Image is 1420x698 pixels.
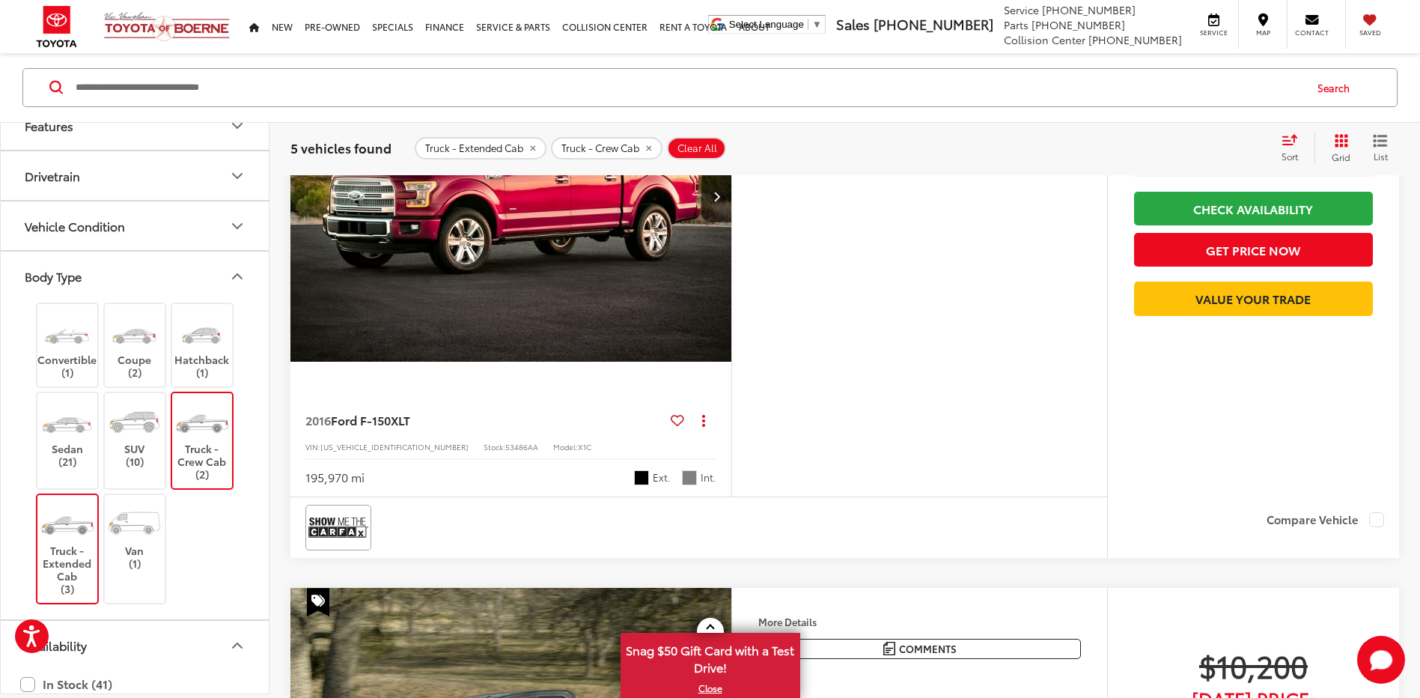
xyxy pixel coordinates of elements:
button: remove Truck%20-%20Extended%20Cab [415,137,546,160]
span: $10,200 [1134,646,1373,684]
span: List [1373,150,1388,163]
div: Body Type [25,269,82,283]
a: 2016 Ford F-150 XLT2016 Ford F-150 XLT2016 Ford F-150 XLT2016 Ford F-150 XLT [290,31,733,362]
button: Comments [758,639,1081,659]
span: Parts [1004,17,1029,32]
span: Comments [899,642,957,656]
img: SUV [106,401,162,443]
button: Vehicle ConditionVehicle Condition [1,201,270,250]
label: Coupe (2) [105,312,165,379]
span: Model: [553,441,578,452]
span: Ext. [653,470,671,485]
span: Special [307,588,329,616]
div: Body Type [228,267,246,285]
span: [PHONE_NUMBER] [874,14,993,34]
span: Shadow Black [634,470,649,485]
button: Next image [701,170,731,222]
button: DrivetrainDrivetrain [1,151,270,200]
span: X1C [578,441,591,452]
img: View CARFAX report [308,508,368,547]
span: 2016 [305,411,331,428]
span: Sales [836,14,870,34]
span: [PHONE_NUMBER] [1042,2,1136,17]
button: Body TypeBody Type [1,252,270,300]
h4: More Details [758,616,1081,627]
button: remove Truck%20-%20Crew%20Cab [551,137,662,160]
img: Convertible [39,312,95,353]
span: Saved [1353,28,1386,37]
button: Select sort value [1274,133,1314,163]
div: Features [25,118,73,133]
span: Sort [1282,150,1298,163]
span: Service [1004,2,1039,17]
div: Drivetrain [228,167,246,185]
img: Sedan [39,401,95,443]
img: Comments [883,642,895,655]
span: Ford F-150 [331,411,391,428]
span: Select Language [729,19,804,30]
label: Sedan (21) [37,401,98,468]
label: In Stock (41) [20,671,249,697]
label: Compare Vehicle [1267,512,1384,527]
label: SUV (10) [105,401,165,468]
div: Vehicle Condition [228,217,246,235]
span: Map [1246,28,1279,37]
span: Stock: [484,441,505,452]
span: Collision Center [1004,32,1085,47]
button: Clear All [667,137,726,160]
span: 53486AA [505,441,538,452]
label: Truck - Extended Cab (3) [37,503,98,595]
span: Int. [701,470,716,485]
span: XLT [391,411,410,428]
button: Toggle Chat Window [1357,636,1405,684]
div: Features [228,117,246,135]
label: Hatchback (1) [172,312,233,379]
img: 2016 Ford F-150 XLT [290,31,733,363]
span: Clear All [677,142,717,154]
img: Hatchback [174,312,230,353]
button: Get Price Now [1134,233,1373,267]
a: Value Your Trade [1134,282,1373,315]
svg: Start Chat [1357,636,1405,684]
button: List View [1362,133,1399,163]
span: Snag $50 Gift Card with a Test Drive! [622,634,799,680]
span: Grid [1332,151,1350,163]
a: 2016Ford F-150XLT [305,412,665,428]
label: Convertible (1) [37,312,98,379]
span: VIN: [305,441,320,452]
a: Check Availability [1134,192,1373,225]
div: Availability [25,638,87,652]
div: Availability [228,637,246,655]
span: Service [1197,28,1231,37]
span: [PHONE_NUMBER] [1032,17,1125,32]
span: Contact [1295,28,1329,37]
img: Coupe [106,312,162,353]
div: Drivetrain [25,169,80,183]
span: ​ [808,19,808,30]
div: 2016 Ford F-150 XLT 0 [290,31,733,362]
img: Truck - Crew Cab [174,401,230,443]
div: Vehicle Condition [25,219,125,233]
button: FeaturesFeatures [1,101,270,150]
img: Van [106,503,162,544]
span: Gray [682,470,697,485]
span: Truck - Extended Cab [425,142,523,154]
button: Search [1303,69,1371,106]
button: AvailabilityAvailability [1,621,270,670]
span: [US_VEHICLE_IDENTIFICATION_NUMBER] [320,441,469,452]
img: Vic Vaughan Toyota of Boerne [103,11,231,42]
img: Truck - Extended Cab [39,503,95,544]
span: Truck - Crew Cab [561,142,639,154]
div: 195,970 mi [305,469,365,486]
label: Truck - Crew Cab (2) [172,401,233,481]
button: Grid View [1314,133,1362,163]
span: dropdown dots [702,414,705,426]
span: [PHONE_NUMBER] [1088,32,1182,47]
button: Actions [690,407,716,433]
span: ▼ [812,19,822,30]
span: 5 vehicles found [290,139,391,157]
label: Van (1) [105,503,165,570]
input: Search by Make, Model, or Keyword [74,70,1303,106]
